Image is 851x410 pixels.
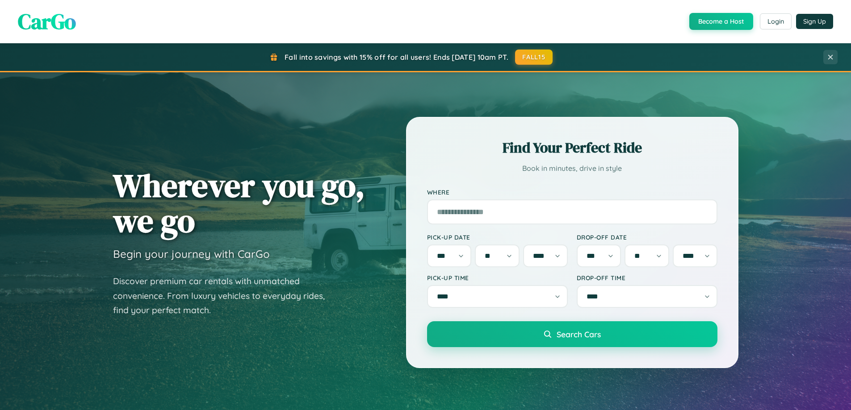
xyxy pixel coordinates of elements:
h2: Find Your Perfect Ride [427,138,717,157]
button: FALL15 [515,50,553,65]
label: Pick-up Time [427,274,568,282]
button: Search Cars [427,321,717,347]
label: Where [427,188,717,196]
button: Login [760,13,792,29]
p: Book in minutes, drive in style [427,162,717,175]
label: Pick-up Date [427,233,568,241]
span: Fall into savings with 15% off for all users! Ends [DATE] 10am PT. [285,53,508,62]
label: Drop-off Time [577,274,717,282]
button: Become a Host [689,13,753,30]
h3: Begin your journey with CarGo [113,247,270,261]
label: Drop-off Date [577,233,717,241]
button: Sign Up [796,14,833,29]
h1: Wherever you go, we go [113,168,365,238]
span: CarGo [18,7,76,36]
p: Discover premium car rentals with unmatched convenience. From luxury vehicles to everyday rides, ... [113,274,336,318]
span: Search Cars [557,329,601,339]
